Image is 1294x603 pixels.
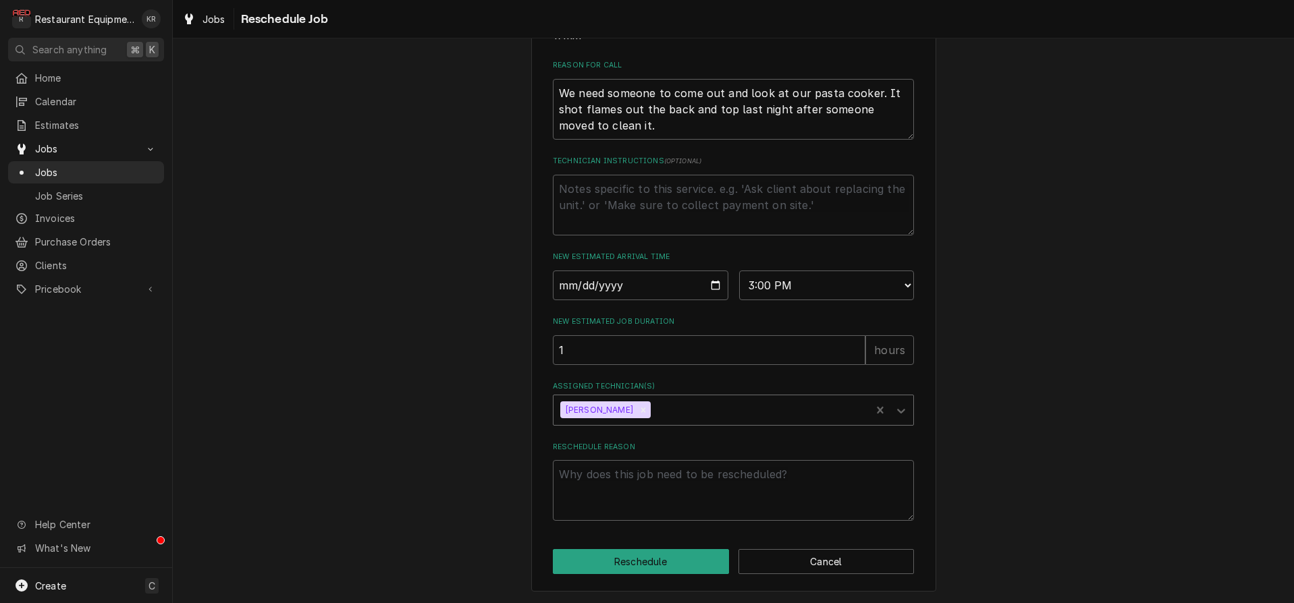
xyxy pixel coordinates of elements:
a: Clients [8,254,164,277]
label: New Estimated Job Duration [553,316,914,327]
div: Restaurant Equipment Diagnostics's Avatar [12,9,31,28]
span: Home [35,71,157,85]
a: Go to Jobs [8,138,164,160]
a: Calendar [8,90,164,113]
div: Technician Instructions [553,156,914,235]
div: Restaurant Equipment Diagnostics [35,12,134,26]
a: Jobs [8,161,164,183]
input: Date [553,270,728,300]
a: Purchase Orders [8,231,164,253]
span: Jobs [35,142,137,156]
a: Go to Pricebook [8,278,164,300]
label: Reschedule Reason [553,442,914,453]
a: Estimates [8,114,164,136]
label: Reason For Call [553,60,914,71]
span: Pricebook [35,282,137,296]
div: Remove Kaleb Lewis [636,401,651,419]
span: Calendar [35,94,157,109]
textarea: We need someone to come out and look at our pasta cooker. It shot flames out the back and top las... [553,79,914,140]
div: Reason For Call [553,60,914,139]
label: Technician Instructions [553,156,914,167]
div: New Estimated Job Duration [553,316,914,364]
a: Jobs [177,8,231,30]
span: Jobs [203,12,225,26]
span: Job Series [35,189,157,203]
span: Invoices [35,211,157,225]
div: New Estimated Arrival Time [553,252,914,299]
span: Help Center [35,517,156,532]
span: What's New [35,541,156,555]
div: Button Group [553,549,914,574]
select: Time Select [739,270,915,300]
div: [PERSON_NAME] [560,401,636,419]
span: Estimates [35,118,157,132]
div: Reschedule Reason [553,442,914,521]
span: Clients [35,258,157,272]
span: Create [35,580,66,592]
div: R [12,9,31,28]
div: Assigned Technician(s) [553,381,914,425]
div: hours [865,335,914,365]
div: Kelli Robinette's Avatar [142,9,161,28]
span: Reschedule Job [237,10,328,28]
a: Invoices [8,207,164,229]
a: Home [8,67,164,89]
span: Jobs [35,165,157,179]
span: Search anything [32,42,107,57]
a: Go to Help Center [8,513,164,536]
label: New Estimated Arrival Time [553,252,914,262]
span: ( optional ) [664,157,702,165]
label: Assigned Technician(s) [553,381,914,392]
a: Job Series [8,185,164,207]
span: ⌘ [130,42,140,57]
div: Button Group Row [553,549,914,574]
button: Search anything⌘K [8,38,164,61]
span: C [149,579,155,593]
button: Reschedule [553,549,729,574]
button: Cancel [738,549,915,574]
span: Purchase Orders [35,235,157,249]
a: Go to What's New [8,537,164,559]
div: KR [142,9,161,28]
span: K [149,42,155,57]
